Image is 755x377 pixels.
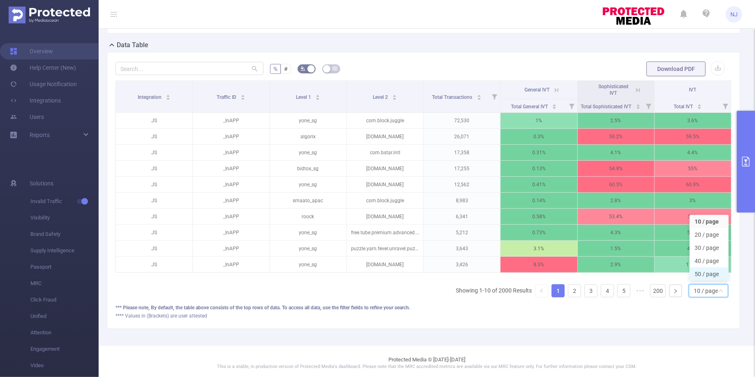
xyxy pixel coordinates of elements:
[578,241,654,256] p: 1.5%
[566,99,577,112] i: Filter menu
[650,284,666,297] li: 200
[10,109,44,125] a: Users
[568,285,581,297] a: 2
[10,43,53,59] a: Overview
[655,193,731,208] p: 3%
[116,145,192,160] p: JS
[511,104,549,110] span: Total General IVT
[273,66,277,72] span: %
[535,284,548,297] li: Previous Page
[669,284,682,297] li: Next Page
[690,254,729,267] li: 40 / page
[655,145,731,160] p: 4.4%
[424,209,500,224] p: 6,341
[270,129,346,144] p: algorix
[690,241,729,254] li: 30 / page
[552,103,556,105] i: icon: caret-up
[568,284,581,297] li: 2
[634,284,647,297] span: •••
[347,161,423,176] p: [DOMAIN_NAME]
[598,84,628,96] span: Sophisticated IVT
[30,357,99,374] span: Video
[30,292,99,308] span: Click Fraud
[270,257,346,272] p: yone_sg
[270,113,346,128] p: yone_sg
[347,209,423,224] p: [DOMAIN_NAME]
[581,104,633,110] span: Total Sophisticated IVT
[655,241,731,256] p: 4.6%
[166,94,171,98] div: Sort
[655,113,731,128] p: 3.6%
[578,193,654,208] p: 2.8%
[270,177,346,192] p: yone_sg
[9,7,90,23] img: Protected Media
[393,94,397,96] i: icon: caret-up
[116,113,192,128] p: JS
[424,113,500,128] p: 72,530
[578,161,654,176] p: 54.9%
[115,62,263,75] input: Search...
[690,215,729,228] li: 10 / page
[578,129,654,144] p: 59.2%
[347,193,423,208] p: com.block.juggle
[332,66,337,71] i: icon: table
[578,113,654,128] p: 2.5%
[241,94,245,96] i: icon: caret-up
[30,275,99,292] span: MRC
[584,284,598,297] li: 3
[30,308,99,324] span: Unified
[424,145,500,160] p: 17,358
[347,145,423,160] p: com.bstar.intl
[501,113,577,128] p: 1%
[578,177,654,192] p: 60.5%
[316,94,320,96] i: icon: caret-up
[477,97,481,99] i: icon: caret-down
[697,103,702,108] div: Sort
[119,363,734,370] p: This is a stable, in production version of Protected Media's dashboard. Please note that the MRC ...
[117,40,148,50] h2: Data Table
[501,177,577,192] p: 0.41%
[674,104,694,110] span: Total IVT
[30,132,50,138] span: Reports
[240,94,245,98] div: Sort
[636,103,641,108] div: Sort
[525,87,550,93] span: General IVT
[270,145,346,160] p: yone_sg
[552,103,557,108] div: Sort
[424,177,500,192] p: 12,562
[655,257,731,272] p: 11.4%
[424,225,500,240] p: 5,212
[30,210,99,226] span: Visibility
[655,209,731,224] p: 54%
[193,193,269,208] p: _InAPP
[10,59,76,76] a: Help Center (New)
[193,209,269,224] p: _InAPP
[116,161,192,176] p: JS
[193,257,269,272] p: _InAPP
[30,259,99,275] span: Passport
[501,257,577,272] p: 8.5%
[578,257,654,272] p: 2.9%
[296,94,312,100] span: Level 1
[10,92,61,109] a: Integrations
[193,113,269,128] p: _InAPP
[193,129,269,144] p: _InAPP
[193,161,269,176] p: _InAPP
[730,6,738,23] span: NJ
[116,209,192,224] p: JS
[689,87,697,93] span: IVT
[193,225,269,240] p: _InAPP
[347,257,423,272] p: [DOMAIN_NAME]
[316,97,320,99] i: icon: caret-down
[636,103,640,105] i: icon: caret-up
[655,161,731,176] p: 55%
[284,66,288,72] span: #
[30,341,99,357] span: Engagement
[116,177,192,192] p: JS
[30,324,99,341] span: Attention
[585,285,597,297] a: 3
[347,241,423,256] p: puzzle.yarn.fever.unravel.puzzle
[116,129,192,144] p: JS
[578,145,654,160] p: 4.1%
[424,193,500,208] p: 8,983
